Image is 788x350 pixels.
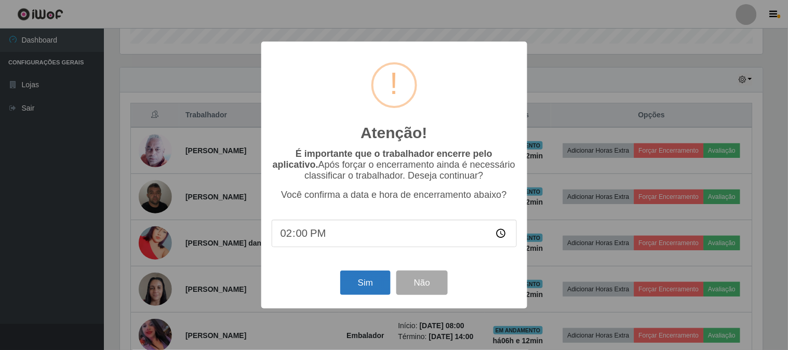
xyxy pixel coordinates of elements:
[273,149,492,170] b: É importante que o trabalhador encerre pelo aplicativo.
[360,124,427,142] h2: Atenção!
[340,271,391,295] button: Sim
[272,149,517,181] p: Após forçar o encerramento ainda é necessário classificar o trabalhador. Deseja continuar?
[272,190,517,200] p: Você confirma a data e hora de encerramento abaixo?
[396,271,448,295] button: Não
